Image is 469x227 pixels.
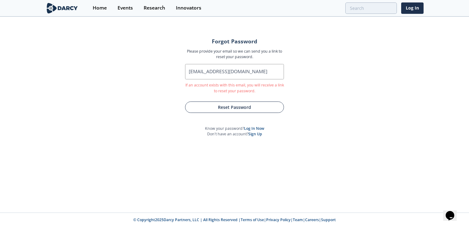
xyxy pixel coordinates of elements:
button: Reset Password [185,102,284,113]
div: Home [93,6,107,10]
a: Log In Now [244,126,264,131]
p: Know your password? [205,126,264,131]
a: Support [321,217,336,222]
a: Privacy Policy [266,217,291,222]
iframe: chat widget [443,202,463,221]
h2: Forgot Password [185,39,284,44]
p: If an account exists with this email, you will receive a link to reset your password. [185,82,284,94]
a: Log In [401,2,424,14]
a: Team [293,217,303,222]
p: © Copyright 2025 Darcy Partners, LLC | All Rights Reserved | | | | | [22,217,447,223]
p: Please provide your email so we can send you a link to reset your password. [185,49,284,60]
img: logo-wide.svg [45,3,79,14]
input: Email [185,64,284,79]
input: Advanced Search [345,2,397,14]
a: Careers [305,217,319,222]
div: Innovators [176,6,201,10]
p: Don't have an account? [207,131,262,137]
a: Sign Up [248,131,262,137]
a: Terms of Use [241,217,264,222]
div: Research [144,6,165,10]
div: Events [118,6,133,10]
